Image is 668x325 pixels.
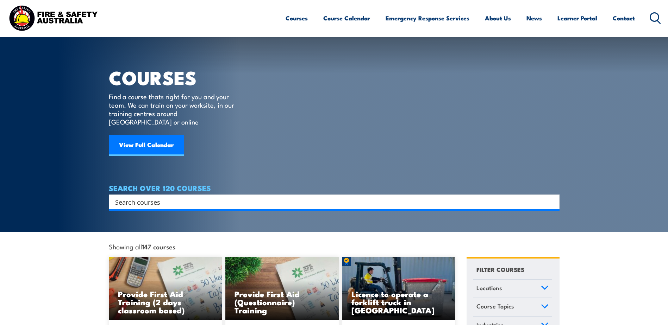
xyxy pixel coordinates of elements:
a: Course Topics [473,298,552,316]
a: Emergency Response Services [386,9,469,27]
a: Licence to operate a forklift truck in [GEOGRAPHIC_DATA] [342,257,456,320]
a: Contact [613,9,635,27]
img: Licence to operate a forklift truck Training [342,257,456,320]
span: Locations [476,283,502,293]
a: Course Calendar [323,9,370,27]
h3: Licence to operate a forklift truck in [GEOGRAPHIC_DATA] [351,290,447,314]
h4: FILTER COURSES [476,265,524,274]
a: View Full Calendar [109,135,184,156]
h4: SEARCH OVER 120 COURSES [109,184,560,192]
a: Learner Portal [557,9,597,27]
h1: COURSES [109,69,244,85]
a: Courses [286,9,308,27]
h3: Provide First Aid Training (2 days classroom based) [118,290,213,314]
form: Search form [117,197,545,207]
span: Showing all [109,243,175,250]
p: Find a course thats right for you and your team. We can train on your worksite, in our training c... [109,92,237,126]
span: Course Topics [476,301,514,311]
a: Locations [473,280,552,298]
img: Mental Health First Aid Training (Standard) – Blended Classroom [225,257,339,320]
a: Provide First Aid Training (2 days classroom based) [109,257,222,320]
input: Search input [115,197,544,207]
h3: Provide First Aid (Questionnaire) Training [235,290,330,314]
a: About Us [485,9,511,27]
img: Mental Health First Aid Training (Standard) – Classroom [109,257,222,320]
button: Search magnifier button [547,197,557,207]
strong: 147 courses [142,242,175,251]
a: Provide First Aid (Questionnaire) Training [225,257,339,320]
a: News [526,9,542,27]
